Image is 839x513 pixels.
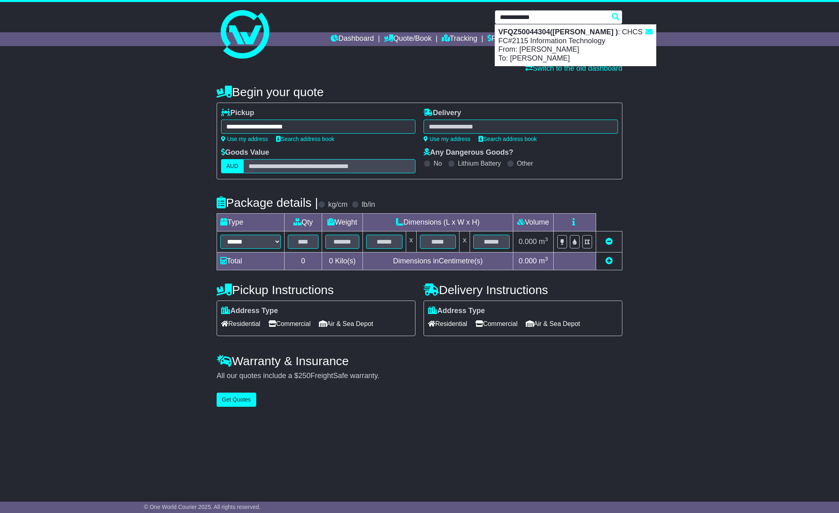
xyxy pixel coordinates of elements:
[458,160,501,167] label: Lithium Battery
[406,231,416,252] td: x
[487,32,524,46] a: Financials
[424,148,513,157] label: Any Dangerous Goods?
[328,200,348,209] label: kg/cm
[217,85,622,99] h4: Begin your quote
[498,28,618,36] strong: VFQZ50044304([PERSON_NAME] )
[322,252,363,270] td: Kilo(s)
[525,64,622,72] a: Switch to the old dashboard
[221,307,278,315] label: Address Type
[495,25,656,66] div: : CHCS FC#2115 Information Technology From: [PERSON_NAME] To: [PERSON_NAME]
[285,252,322,270] td: 0
[221,148,269,157] label: Goods Value
[545,256,548,262] sup: 3
[329,257,333,265] span: 0
[319,317,373,330] span: Air & Sea Depot
[475,317,517,330] span: Commercial
[268,317,310,330] span: Commercial
[362,200,375,209] label: lb/in
[460,231,470,252] td: x
[428,317,467,330] span: Residential
[363,214,513,231] td: Dimensions (L x W x H)
[331,32,374,46] a: Dashboard
[363,252,513,270] td: Dimensions in Centimetre(s)
[217,393,256,407] button: Get Quotes
[424,283,622,296] h4: Delivery Instructions
[217,196,318,209] h4: Package details |
[605,238,613,246] a: Remove this item
[217,372,622,381] div: All our quotes include a $ FreightSafe warranty.
[276,136,334,142] a: Search address book
[605,257,613,265] a: Add new item
[217,354,622,368] h4: Warranty & Insurance
[221,317,260,330] span: Residential
[545,236,548,242] sup: 3
[424,136,470,142] a: Use my address
[221,159,244,173] label: AUD
[519,238,537,246] span: 0.000
[519,257,537,265] span: 0.000
[442,32,477,46] a: Tracking
[479,136,537,142] a: Search address book
[322,214,363,231] td: Weight
[434,160,442,167] label: No
[424,109,461,118] label: Delivery
[526,317,580,330] span: Air & Sea Depot
[221,109,254,118] label: Pickup
[513,214,553,231] td: Volume
[217,252,285,270] td: Total
[539,257,548,265] span: m
[384,32,432,46] a: Quote/Book
[298,372,310,380] span: 250
[217,283,415,296] h4: Pickup Instructions
[428,307,485,315] label: Address Type
[221,136,268,142] a: Use my address
[539,238,548,246] span: m
[217,214,285,231] td: Type
[517,160,533,167] label: Other
[144,504,261,510] span: © One World Courier 2025. All rights reserved.
[285,214,322,231] td: Qty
